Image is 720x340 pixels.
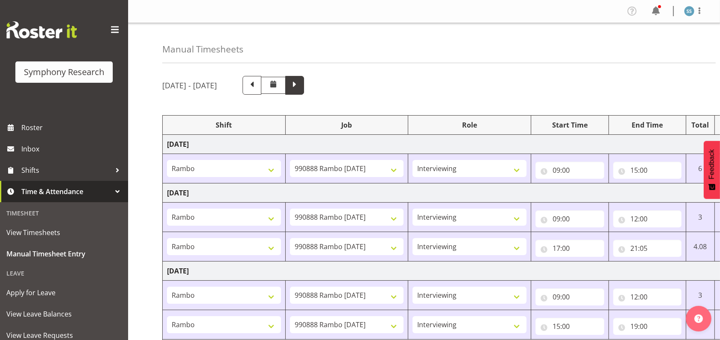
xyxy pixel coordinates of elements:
a: Apply for Leave [2,282,126,303]
div: Symphony Research [24,66,104,78]
div: Leave [2,264,126,282]
a: Manual Timesheet Entry [2,243,126,264]
input: Click to select... [613,210,682,227]
input: Click to select... [536,240,604,257]
td: 3 [686,203,715,232]
div: Job [290,120,404,130]
input: Click to select... [613,318,682,335]
span: Roster [21,121,124,134]
a: View Leave Balances [2,303,126,325]
span: Time & Attendance [21,185,111,198]
span: Apply for Leave [6,286,122,299]
span: Feedback [708,149,716,179]
input: Click to select... [536,162,604,179]
td: 3 [686,281,715,310]
div: Role [413,120,527,130]
input: Click to select... [536,318,604,335]
input: Click to select... [613,162,682,179]
span: Manual Timesheet Entry [6,247,122,260]
h4: Manual Timesheets [162,44,243,54]
input: Click to select... [536,210,604,227]
div: Total [691,120,710,130]
span: Shifts [21,164,111,177]
button: Feedback - Show survey [704,141,720,199]
span: Inbox [21,142,124,155]
img: shane-shaw-williams1936.jpg [684,6,694,16]
input: Click to select... [613,288,682,305]
div: Shift [167,120,281,130]
input: Click to select... [613,240,682,257]
div: Start Time [536,120,604,130]
h5: [DATE] - [DATE] [162,81,217,90]
td: 4.08 [686,232,715,262]
a: View Timesheets [2,222,126,243]
img: help-xxl-2.png [694,314,703,323]
span: View Leave Balances [6,308,122,320]
td: 6 [686,154,715,183]
img: Rosterit website logo [6,21,77,38]
input: Click to select... [536,288,604,305]
div: End Time [613,120,682,130]
div: Timesheet [2,204,126,222]
span: View Timesheets [6,226,122,239]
